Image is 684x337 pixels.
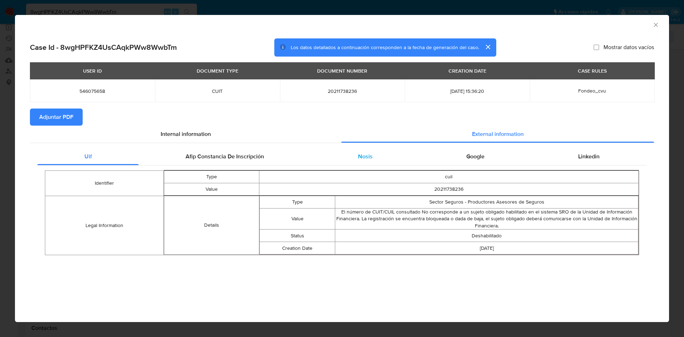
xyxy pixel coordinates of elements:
[603,44,654,51] span: Mostrar datos vacíos
[259,170,638,183] td: cuil
[192,65,243,77] div: DOCUMENT TYPE
[259,208,335,230] td: Value
[413,88,521,94] span: [DATE] 15:36:20
[164,88,271,94] span: CUIT
[335,208,638,230] td: El número de CUIT/CUIL consultado No corresponde a un sujeto obligado habilitado en el sistema SR...
[335,242,638,254] td: [DATE]
[259,230,335,242] td: Status
[259,183,638,195] td: 20211738236
[358,152,373,160] span: Nosis
[335,196,638,208] td: Sector Seguros - Productores Asesores de Seguros
[574,65,611,77] div: CASE RULES
[164,196,259,255] td: Details
[30,43,177,52] h2: Case Id - 8wgHPFKZ4UsCAqkPWw8WwbTm
[335,230,638,242] td: Deshabilitado
[164,170,259,183] td: Type
[164,183,259,195] td: Value
[37,148,647,165] div: Detailed external info
[30,126,654,143] div: Detailed info
[652,21,659,28] button: Cerrar ventana
[594,44,599,50] input: Mostrar datos vacíos
[291,44,479,51] span: Los datos detallados a continuación corresponden a la fecha de generación del caso.
[472,130,524,138] span: External information
[38,88,146,94] span: 546075658
[259,242,335,254] td: Creation Date
[186,152,264,160] span: Afip Constancia De Inscripción
[39,109,73,125] span: Adjuntar PDF
[84,152,92,160] span: Uif
[45,170,164,196] td: Identifier
[578,152,600,160] span: Linkedin
[79,65,106,77] div: USER ID
[479,38,496,56] button: cerrar
[15,15,669,322] div: closure-recommendation-modal
[578,87,606,94] span: Fondeo_cvu
[444,65,491,77] div: CREATION DATE
[161,130,211,138] span: Internal information
[259,196,335,208] td: Type
[30,109,83,126] button: Adjuntar PDF
[289,88,397,94] span: 20211738236
[45,196,164,255] td: Legal Information
[313,65,372,77] div: DOCUMENT NUMBER
[466,152,484,160] span: Google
